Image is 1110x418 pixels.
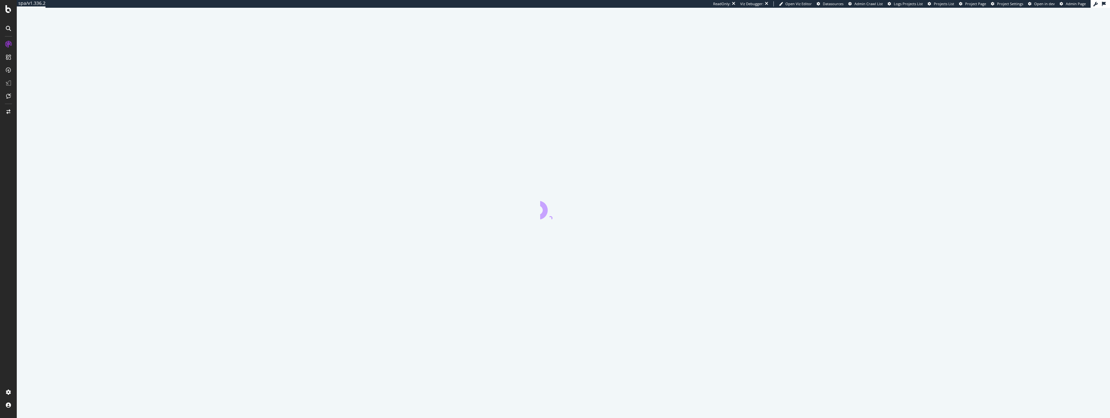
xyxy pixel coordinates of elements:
[959,1,986,6] a: Project Page
[1034,1,1055,6] span: Open in dev
[888,1,923,6] a: Logs Projects List
[713,1,731,6] div: ReadOnly:
[785,1,812,6] span: Open Viz Editor
[991,1,1023,6] a: Project Settings
[779,1,812,6] a: Open Viz Editor
[1028,1,1055,6] a: Open in dev
[934,1,954,6] span: Projects List
[823,1,843,6] span: Datasources
[540,196,587,219] div: animation
[928,1,954,6] a: Projects List
[817,1,843,6] a: Datasources
[848,1,883,6] a: Admin Crawl List
[965,1,986,6] span: Project Page
[997,1,1023,6] span: Project Settings
[1066,1,1086,6] span: Admin Page
[894,1,923,6] span: Logs Projects List
[854,1,883,6] span: Admin Crawl List
[740,1,763,6] div: Viz Debugger:
[1060,1,1086,6] a: Admin Page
